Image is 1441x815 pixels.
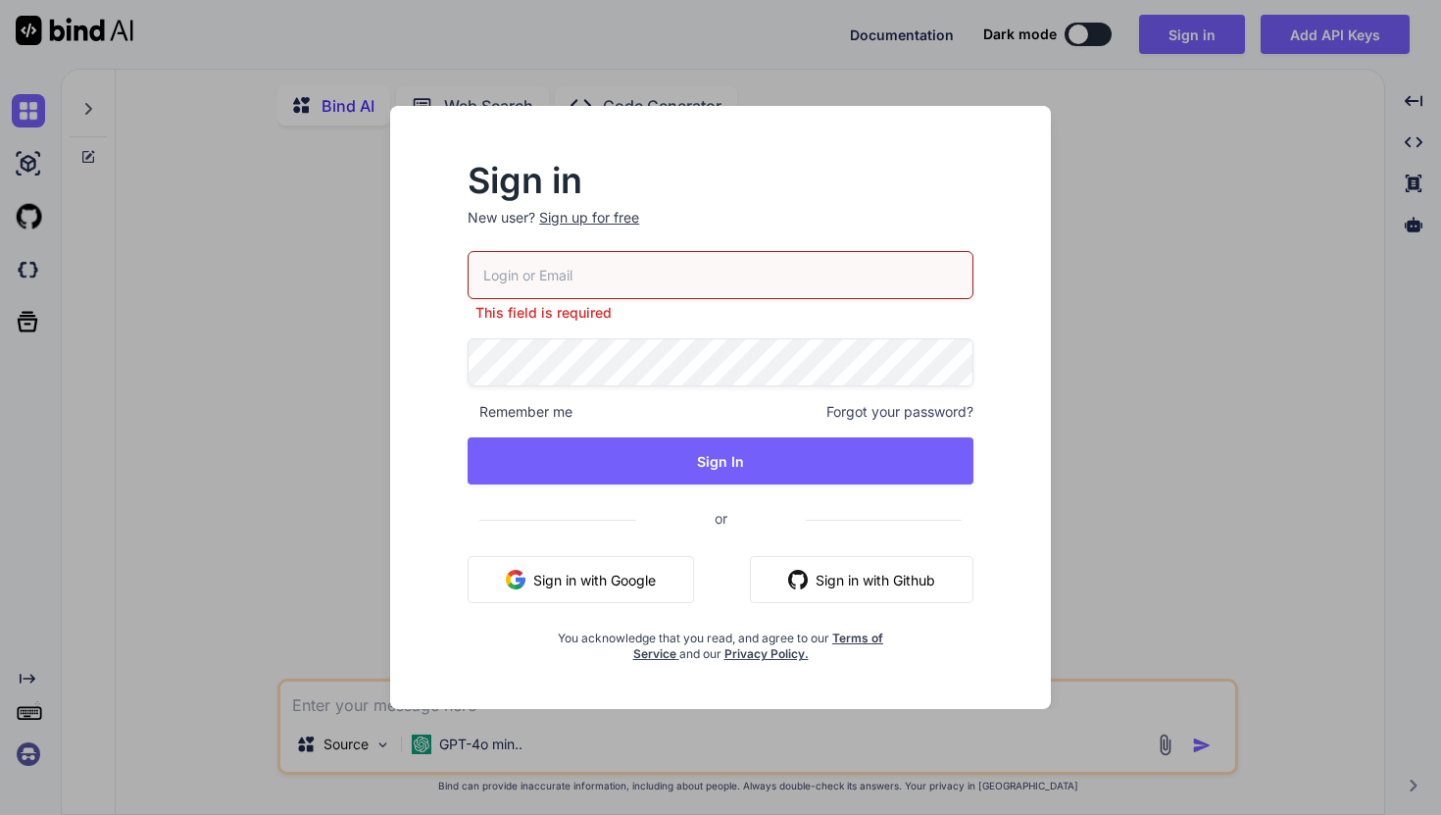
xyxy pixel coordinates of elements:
div: Sign up for free [539,208,639,228]
button: Sign In [468,437,973,484]
img: google [506,570,525,589]
img: github [788,570,808,589]
h2: Sign in [468,165,973,196]
button: Sign in with Google [468,556,694,603]
input: Login or Email [468,251,973,299]
a: Privacy Policy. [724,646,809,661]
span: or [636,494,806,542]
a: Terms of Service [633,631,884,661]
p: New user? [468,208,973,251]
p: This field is required [468,303,973,323]
span: Remember me [468,402,572,422]
div: You acknowledge that you read, and agree to our and our [552,619,889,662]
button: Sign in with Github [750,556,973,603]
span: Forgot your password? [826,402,973,422]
